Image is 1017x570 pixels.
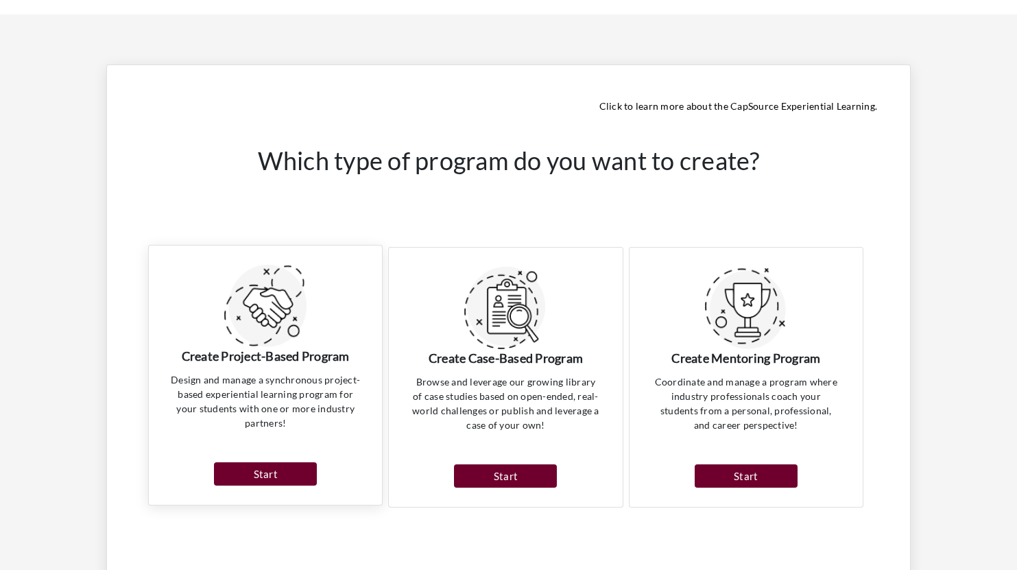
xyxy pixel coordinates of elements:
[464,267,547,349] img: start_icons_2-7850a6ca80e36969253812e7061983f81de639cc85db103557e5d6f88f157395.png
[695,464,798,488] a: Start
[411,375,600,458] p: Browse and leverage our growing library of case studies based on open-ended, real-world challenge...
[651,375,841,458] p: Coordinate and manage a program where industry professionals coach your students from a personal,...
[454,464,557,488] a: Start
[140,146,877,176] h4: Which type of program do you want to create?
[171,347,360,366] p: Create Project-Based Program
[214,462,317,486] a: Start
[651,349,841,368] p: Create Mentoring Program
[171,372,360,455] p: Design and manage a synchronous project-based experiential learning program for your students wit...
[224,265,307,347] img: start_icons_3-fe01999e137b02dc4aeb070442036a9c5c70b47615444348b01f60ac08bfde9f.png
[599,100,878,112] a: Click to learn more about the CapSource Experiential Learning.
[411,349,600,368] p: Create Case-Based Program
[705,267,787,349] img: start_icons_1-338802c733fdc11c28cc85ac04cf12cbbf7274b2929831a3396e55bd5d15a06a.png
